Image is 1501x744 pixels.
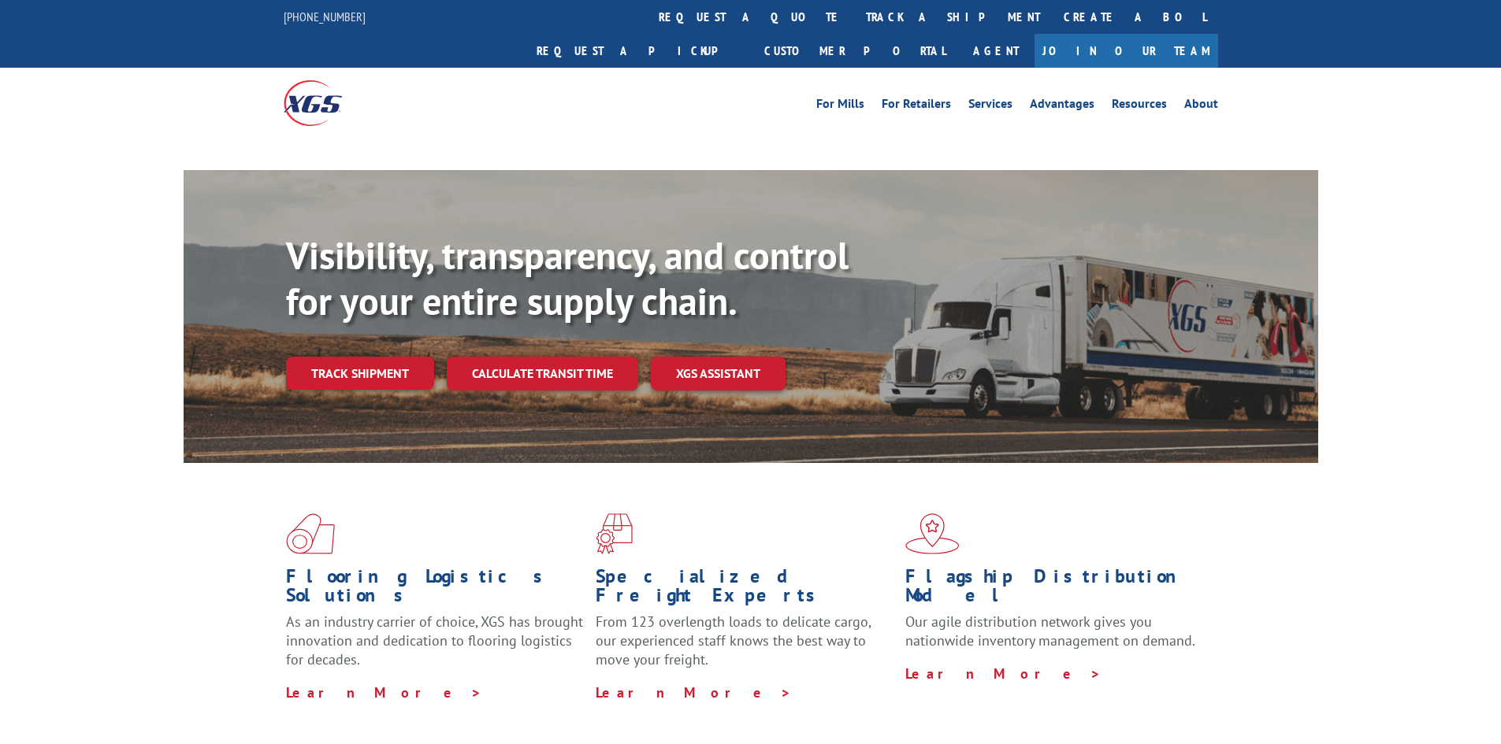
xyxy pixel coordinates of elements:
a: Services [968,98,1012,115]
a: For Retailers [882,98,951,115]
a: [PHONE_NUMBER] [284,9,366,24]
a: Join Our Team [1035,34,1218,68]
a: For Mills [816,98,864,115]
a: Agent [957,34,1035,68]
a: XGS ASSISTANT [651,357,786,391]
img: xgs-icon-flagship-distribution-model-red [905,513,960,554]
img: xgs-icon-focused-on-flooring-red [596,513,633,554]
a: Learn More > [905,664,1102,683]
a: Calculate transit time [447,357,638,391]
a: Track shipment [286,357,434,390]
a: Learn More > [286,683,482,701]
p: From 123 overlength loads to delicate cargo, our experienced staff knows the best way to move you... [596,613,894,683]
a: Learn More > [596,683,792,701]
span: Our agile distribution network gives you nationwide inventory management on demand. [905,613,1195,650]
a: Advantages [1030,98,1094,115]
span: As an industry carrier of choice, XGS has brought innovation and dedication to flooring logistics... [286,613,583,668]
b: Visibility, transparency, and control for your entire supply chain. [286,231,849,325]
a: Resources [1112,98,1167,115]
a: Request a pickup [525,34,752,68]
h1: Flagship Distribution Model [905,567,1203,613]
h1: Specialized Freight Experts [596,567,894,613]
a: Customer Portal [752,34,957,68]
a: About [1184,98,1218,115]
img: xgs-icon-total-supply-chain-intelligence-red [286,513,335,554]
h1: Flooring Logistics Solutions [286,567,584,613]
